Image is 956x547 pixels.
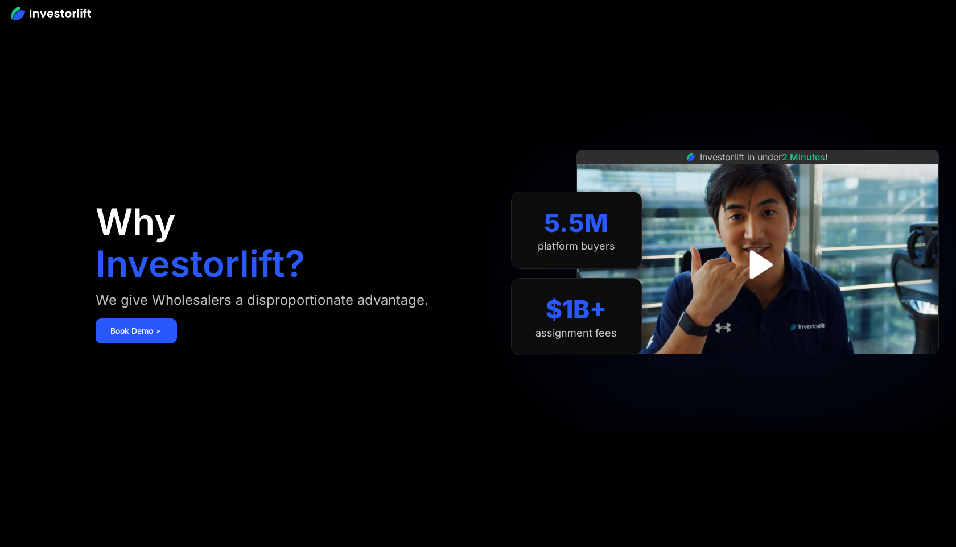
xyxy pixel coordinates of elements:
[700,150,828,164] div: Investorlift in under !
[96,246,305,282] h1: Investorlift?
[96,291,428,309] div: We give Wholesalers a disproportionate advantage.
[782,151,825,163] span: 2 Minutes
[544,208,608,238] div: 5.5M
[546,295,607,325] div: $1B+
[538,240,615,252] div: platform buyers
[732,239,783,290] a: open lightbox
[672,360,843,374] iframe: Customer reviews powered by Trustpilot
[535,327,617,339] div: assignment fees
[96,204,176,240] h1: Why
[96,318,177,343] a: Book Demo ➢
